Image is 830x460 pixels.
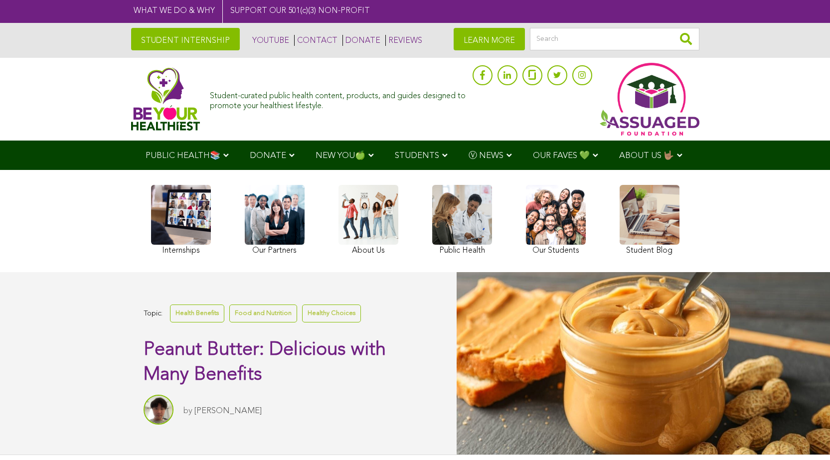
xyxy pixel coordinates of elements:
span: Peanut Butter: Delicious with Many Benefits [144,340,386,384]
span: Topic: [144,307,163,320]
a: Health Benefits [170,305,224,322]
span: OUR FAVES 💚 [533,152,590,160]
a: CONTACT [294,35,337,46]
a: LEARN MORE [454,28,525,50]
img: glassdoor [528,70,535,80]
a: Healthy Choices [302,305,361,322]
a: Food and Nutrition [229,305,297,322]
a: [PERSON_NAME] [194,407,262,415]
a: DONATE [342,35,380,46]
span: by [183,407,192,415]
input: Search [530,28,699,50]
img: Assuaged [131,67,200,131]
a: STUDENT INTERNSHIP [131,28,240,50]
img: Assuaged App [600,63,699,136]
span: DONATE [250,152,286,160]
a: YOUTUBE [250,35,289,46]
div: Navigation Menu [131,141,699,170]
iframe: Chat Widget [780,412,830,460]
span: Ⓥ NEWS [469,152,503,160]
span: ABOUT US 🤟🏽 [619,152,674,160]
div: Student-curated public health content, products, and guides designed to promote your healthiest l... [210,87,467,111]
a: REVIEWS [385,35,422,46]
span: NEW YOU🍏 [316,152,365,160]
span: STUDENTS [395,152,439,160]
img: Raymond Chen [144,395,173,425]
span: PUBLIC HEALTH📚 [146,152,220,160]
